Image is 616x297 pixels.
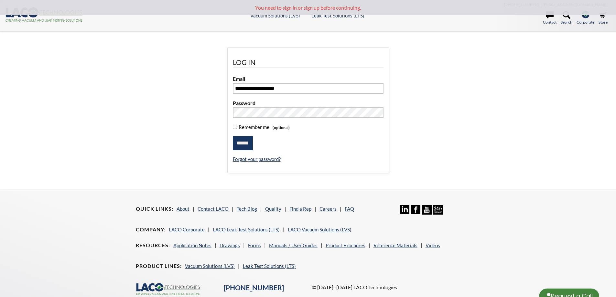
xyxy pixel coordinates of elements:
a: Find a Rep [289,206,311,212]
a: Search [561,11,572,25]
a: Leak Test Solutions (LTS) [243,263,296,269]
p: © [DATE] -[DATE] LACO Technologies [312,283,481,292]
h4: Quick Links [136,206,173,212]
input: Remember me [233,125,237,129]
a: Manuals / User Guides [269,242,318,248]
a: About [177,206,189,212]
span: Remember me [237,124,269,130]
h4: Resources [136,242,170,249]
a: Contact LACO [198,206,229,212]
a: Application Notes [173,242,211,248]
a: Forms [248,242,261,248]
a: Store [599,11,608,25]
a: Forgot your password? [233,156,281,162]
label: Password [233,99,384,107]
h4: Product Lines [136,263,182,270]
a: LACO Corporate [169,227,205,232]
a: LACO Leak Test Solutions (LTS) [213,227,280,232]
a: Reference Materials [373,242,417,248]
legend: Log In [233,58,384,68]
a: 24/7 Support [433,210,443,216]
a: FAQ [345,206,354,212]
h4: Company [136,226,166,233]
a: Product Brochures [326,242,365,248]
a: LACO Vacuum Solutions (LVS) [288,227,351,232]
span: Corporate [577,19,594,25]
a: Contact [543,11,557,25]
a: Vacuum Solutions (LVS) [250,13,300,18]
a: [PHONE_NUMBER] [224,283,284,292]
a: Tech Blog [237,206,257,212]
img: 24/7 Support Icon [433,205,443,214]
a: Leak Test Solutions (LTS) [311,13,364,18]
a: Videos [426,242,440,248]
a: Drawings [220,242,240,248]
a: Careers [319,206,337,212]
a: Vacuum Solutions (LVS) [185,263,235,269]
a: Quality [265,206,281,212]
label: Email [233,75,384,83]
